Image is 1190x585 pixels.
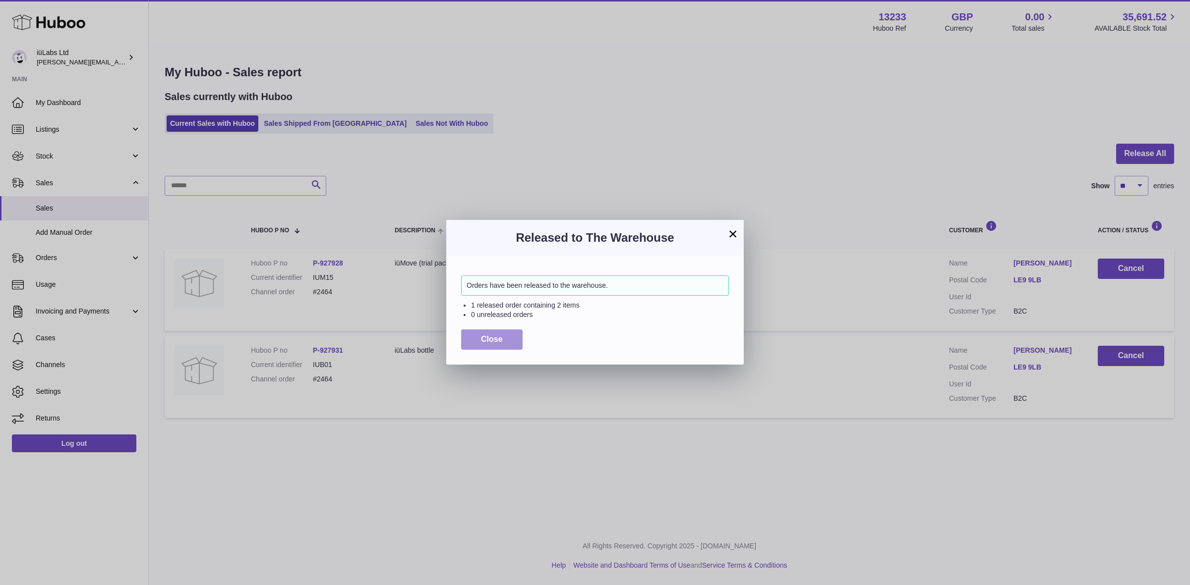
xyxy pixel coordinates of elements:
h3: Released to The Warehouse [461,230,729,246]
button: Close [461,329,523,350]
li: 1 released order containing 2 items [471,301,729,310]
li: 0 unreleased orders [471,310,729,319]
div: Orders have been released to the warehouse. [461,275,729,296]
button: × [727,228,739,240]
span: Close [481,335,503,343]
